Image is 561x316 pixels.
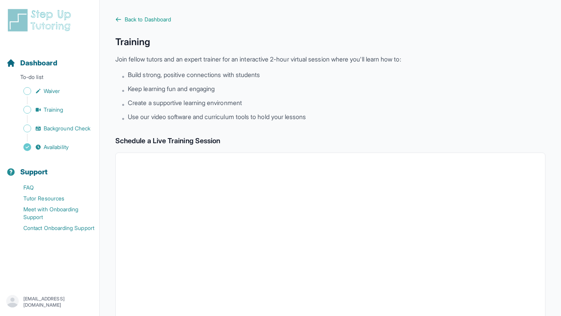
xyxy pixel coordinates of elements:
a: Dashboard [6,58,57,68]
span: Background Check [44,125,90,132]
span: Availability [44,143,69,151]
span: Create a supportive learning environment [128,98,242,107]
h2: Schedule a Live Training Session [115,135,545,146]
p: [EMAIL_ADDRESS][DOMAIN_NAME] [23,296,93,308]
a: FAQ [6,182,99,193]
span: • [122,86,125,95]
a: Waiver [6,86,99,97]
a: Back to Dashboard [115,16,545,23]
button: Dashboard [3,45,96,72]
h1: Training [115,36,545,48]
p: Join fellow tutors and an expert trainer for an interactive 2-hour virtual session where you'll l... [115,54,545,64]
a: Tutor Resources [6,193,99,204]
span: Dashboard [20,58,57,68]
p: To-do list [3,73,96,84]
span: • [122,72,125,81]
button: [EMAIL_ADDRESS][DOMAIN_NAME] [6,295,93,309]
a: Meet with Onboarding Support [6,204,99,223]
span: • [122,100,125,109]
a: Contact Onboarding Support [6,223,99,233]
span: Support [20,167,48,177]
span: Back to Dashboard [125,16,171,23]
img: logo [6,8,76,33]
span: Training [44,106,64,114]
a: Availability [6,142,99,153]
span: Waiver [44,87,60,95]
button: Support [3,154,96,181]
span: Use our video software and curriculum tools to hold your lessons [128,112,306,121]
span: Keep learning fun and engaging [128,84,215,93]
a: Training [6,104,99,115]
span: • [122,114,125,123]
a: Background Check [6,123,99,134]
span: Build strong, positive connections with students [128,70,260,79]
